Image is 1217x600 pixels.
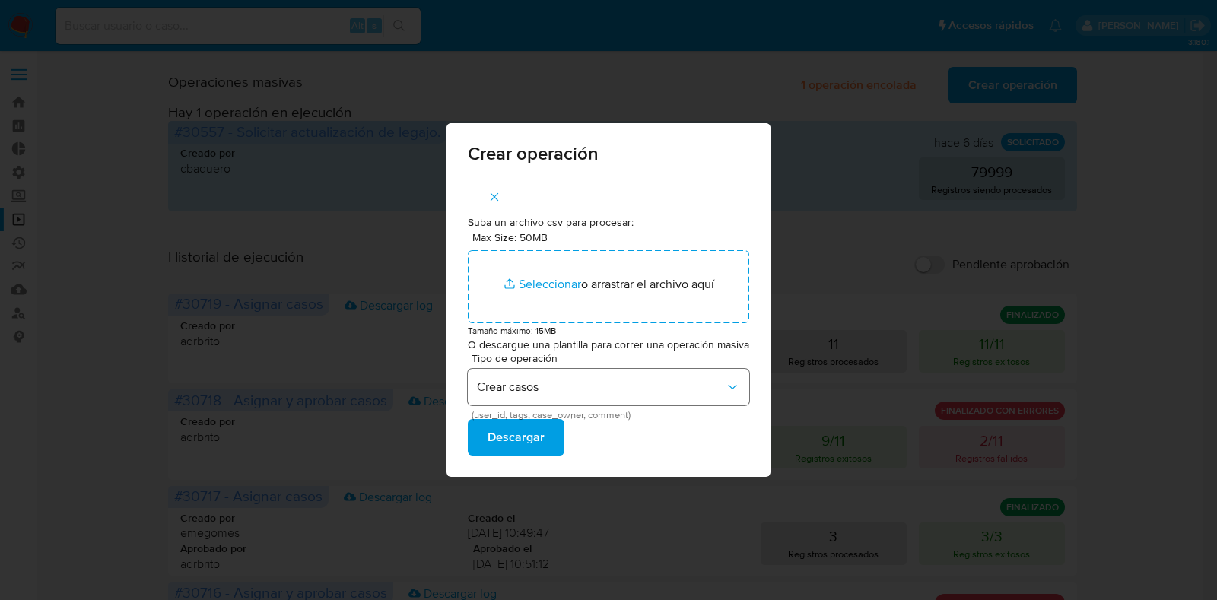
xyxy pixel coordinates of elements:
span: Descargar [488,421,545,454]
label: Max Size: 50MB [472,230,548,244]
span: Crear casos [477,379,725,395]
span: Tipo de operación [472,353,753,363]
p: O descargue una plantilla para correr una operación masiva [468,338,749,353]
span: (user_id, tags, case_owner, comment) [472,411,753,419]
button: Crear casos [468,369,749,405]
span: Crear operación [468,144,749,163]
p: Suba un archivo csv para procesar: [468,215,749,230]
small: Tamaño máximo: 15MB [468,324,556,337]
button: Descargar [468,419,564,456]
